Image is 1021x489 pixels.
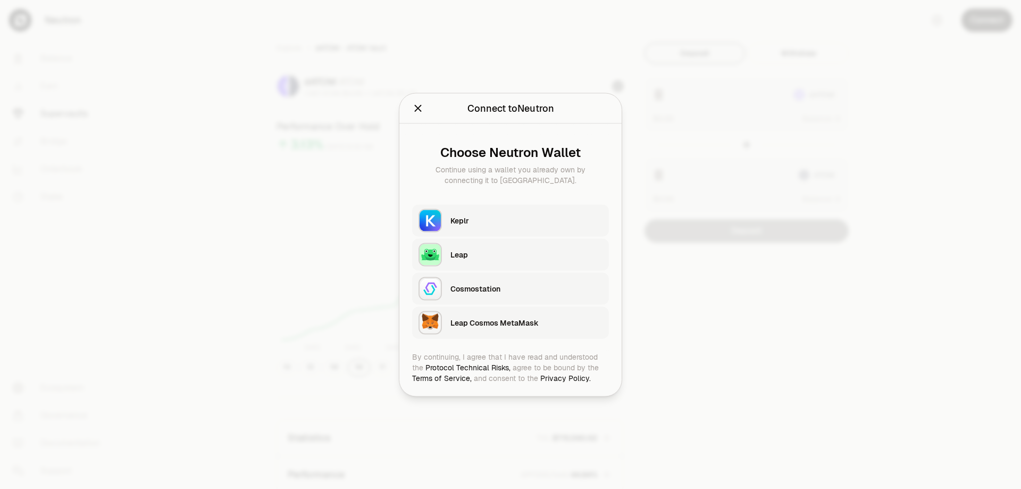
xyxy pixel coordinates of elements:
[420,244,441,265] img: Leap
[450,215,602,226] div: Keplr
[467,101,554,115] div: Connect to Neutron
[420,210,441,231] img: Keplr
[425,362,510,372] a: Protocol Technical Risks,
[420,312,441,333] img: Leap Cosmos MetaMask
[412,204,609,236] button: KeplrKeplr
[412,373,472,383] a: Terms of Service,
[420,278,441,299] img: Cosmostation
[450,249,602,260] div: Leap
[421,164,600,185] div: Continue using a wallet you already own by connecting it to [GEOGRAPHIC_DATA].
[412,101,424,115] button: Close
[412,351,609,383] div: By continuing, I agree that I have read and understood the agree to be bound by the and consent t...
[450,317,602,328] div: Leap Cosmos MetaMask
[412,306,609,338] button: Leap Cosmos MetaMaskLeap Cosmos MetaMask
[412,272,609,304] button: CosmostationCosmostation
[421,145,600,160] div: Choose Neutron Wallet
[540,373,591,383] a: Privacy Policy.
[412,238,609,270] button: LeapLeap
[450,283,602,294] div: Cosmostation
